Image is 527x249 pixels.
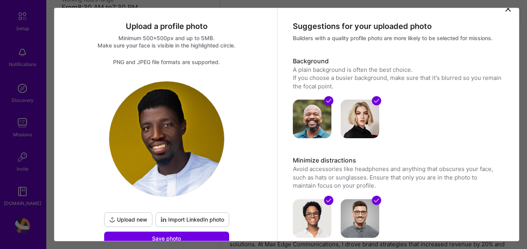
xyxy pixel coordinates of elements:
[341,100,379,138] img: avatar
[155,212,229,227] div: To import a profile photo add your LinkedIn URL to your profile.
[293,57,502,66] h3: Background
[341,199,379,238] img: avatar
[62,58,271,66] div: PNG and JPEG file formats are supported.
[293,74,502,90] div: If you choose a busier background, make sure that it's blurred so you remain the focal point.
[293,34,502,42] div: Builders with a quality profile photo are more likely to be selected for missions.
[104,232,229,246] button: Save photo
[104,212,152,227] button: Upload new
[103,81,231,246] div: logoUpload newImport LinkedIn photoSave photo
[109,81,224,196] img: logo
[160,217,167,223] i: icon LinkedInDarkV2
[152,235,181,242] span: Save photo
[293,156,502,165] h3: Minimize distractions
[160,216,224,224] span: Import LinkedIn photo
[293,21,502,31] div: Suggestions for your uploaded photo
[293,66,502,74] div: A plain background is often the best choice.
[62,21,271,31] div: Upload a profile photo
[293,165,502,190] p: Avoid accessories like headphones and anything that obscures your face, such as hats or sunglasse...
[109,217,115,223] i: icon UploadDark
[155,212,229,227] button: Import LinkedIn photo
[293,199,331,238] img: avatar
[109,216,147,224] span: Upload new
[62,42,271,49] div: Make sure your face is visible in the highlighted circle.
[62,34,271,42] div: Minimum 500x500px and up to 5MB.
[293,100,331,138] img: avatar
